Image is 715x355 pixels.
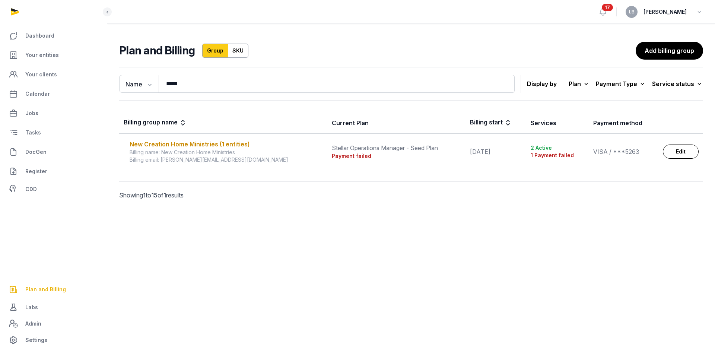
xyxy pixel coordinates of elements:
[6,182,101,197] a: CDD
[6,331,101,349] a: Settings
[25,109,38,118] span: Jobs
[332,118,369,127] div: Current Plan
[663,145,699,159] a: Edit
[527,78,557,90] p: Display by
[25,303,38,312] span: Labs
[124,118,187,128] div: Billing group name
[602,4,613,11] span: 17
[119,182,256,209] p: Showing to of results
[25,89,50,98] span: Calendar
[569,79,590,89] div: Plan
[6,143,101,161] a: DocGen
[332,143,461,152] div: Stellar Operations Manager - Seed Plan
[25,31,54,40] span: Dashboard
[596,79,646,89] div: Payment Type
[202,44,228,58] a: Group
[130,156,323,164] div: Billing email: [PERSON_NAME][EMAIL_ADDRESS][DOMAIN_NAME]
[643,7,687,16] span: [PERSON_NAME]
[130,149,323,156] div: Billing name: New Creation Home Ministries
[531,144,584,152] div: 2 Active
[25,185,37,194] span: CDD
[652,79,703,89] div: Service status
[6,280,101,298] a: Plan and Billing
[6,66,101,83] a: Your clients
[143,191,146,199] span: 1
[119,44,195,58] h2: Plan and Billing
[6,46,101,64] a: Your entities
[629,10,635,14] span: LB
[6,162,101,180] a: Register
[119,75,159,93] button: Name
[6,124,101,142] a: Tasks
[470,118,512,128] div: Billing start
[6,298,101,316] a: Labs
[6,85,101,103] a: Calendar
[25,51,59,60] span: Your entities
[332,152,461,160] div: Payment failed
[593,118,642,127] div: Payment method
[25,167,47,176] span: Register
[531,118,556,127] div: Services
[6,316,101,331] a: Admin
[25,285,66,294] span: Plan and Billing
[25,319,41,328] span: Admin
[151,191,158,199] span: 15
[25,336,47,345] span: Settings
[6,104,101,122] a: Jobs
[465,134,526,170] td: [DATE]
[25,148,47,156] span: DocGen
[6,27,101,45] a: Dashboard
[163,191,166,199] span: 1
[25,70,57,79] span: Your clients
[626,6,638,18] button: LB
[228,44,248,58] a: SKU
[636,42,703,60] a: Add billing group
[531,152,584,159] div: 1 Payment failed
[130,140,323,149] div: New Creation Home Ministries (1 entities)
[25,128,41,137] span: Tasks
